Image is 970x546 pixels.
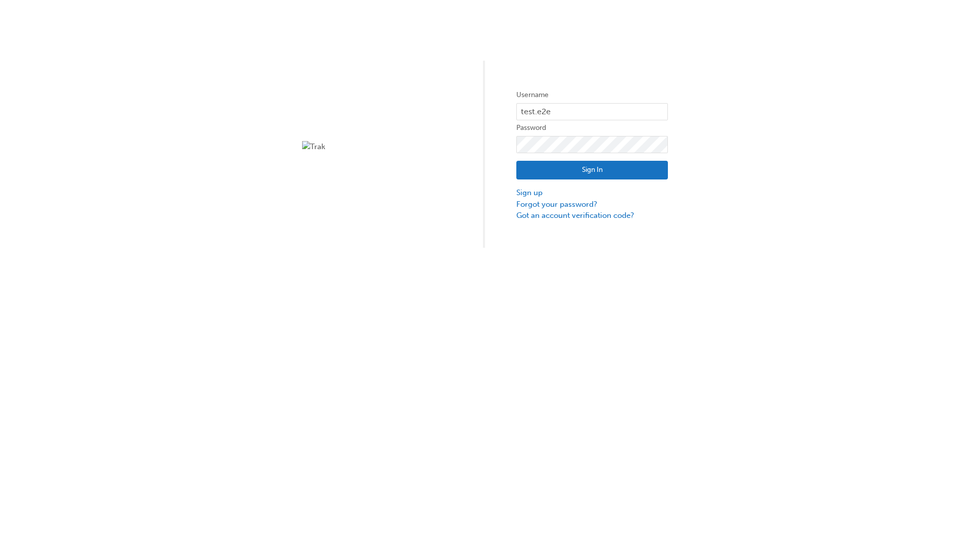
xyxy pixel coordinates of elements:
[516,187,668,199] a: Sign up
[516,103,668,120] input: Username
[516,161,668,180] button: Sign In
[516,199,668,210] a: Forgot your password?
[302,141,454,153] img: Trak
[516,122,668,134] label: Password
[516,210,668,221] a: Got an account verification code?
[516,89,668,101] label: Username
